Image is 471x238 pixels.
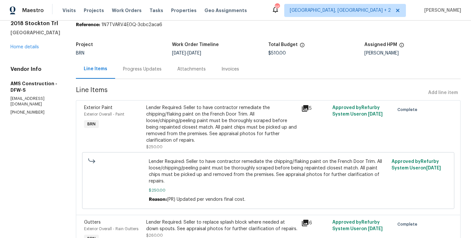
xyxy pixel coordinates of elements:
[268,51,286,56] span: $510.00
[10,20,60,27] h2: 2018 Stockton Trl
[10,45,39,49] a: Home details
[84,112,124,116] span: Exterior Overall - Paint
[422,7,461,14] span: [PERSON_NAME]
[76,22,461,28] div: 1N7TVARV4E0Q-3cbc2aca6
[10,96,60,107] p: [EMAIL_ADDRESS][DOMAIN_NAME]
[167,197,245,202] span: (PR) Updated per vendors final cost.
[172,42,219,47] h5: Work Order Timeline
[397,106,420,113] span: Complete
[149,187,387,194] span: $250.00
[76,42,93,47] h5: Project
[146,145,163,149] span: $250.00
[368,112,383,117] span: [DATE]
[76,23,100,27] b: Reference:
[146,219,297,232] div: Lender Required: Seller to replace splash block where needed at down spouts. See appraisal photos...
[268,42,298,47] h5: Total Budget
[300,42,305,51] span: The total cost of line items that have been proposed by Opendoor. This sum includes line items th...
[10,29,60,36] h5: [GEOGRAPHIC_DATA]
[149,197,167,202] span: Reason:
[149,8,163,13] span: Tasks
[275,4,279,10] div: 95
[221,66,239,72] div: Invoices
[364,51,461,56] div: [PERSON_NAME]
[84,7,104,14] span: Projects
[172,51,186,56] span: [DATE]
[290,7,391,14] span: [GEOGRAPHIC_DATA], [GEOGRAPHIC_DATA] + 2
[397,221,420,228] span: Complete
[172,51,201,56] span: -
[22,7,44,14] span: Maestro
[84,227,138,231] span: Exterior Overall - Rain Gutters
[364,42,397,47] h5: Assigned HPM
[112,7,142,14] span: Work Orders
[332,220,383,231] span: Approved by Refurby System User on
[301,104,328,112] div: 5
[177,66,206,72] div: Attachments
[332,105,383,117] span: Approved by Refurby System User on
[10,80,60,93] h5: AMS Construction - DFW-S
[426,166,441,170] span: [DATE]
[146,104,297,144] div: Lender Required: Seller to have contractor remediate the chipping/flaking paint on the French Doo...
[76,87,426,99] span: Line Items
[62,7,76,14] span: Visits
[123,66,162,72] div: Progress Updates
[171,7,197,14] span: Properties
[368,227,383,231] span: [DATE]
[84,66,107,72] div: Line Items
[76,51,84,56] span: BRN
[301,219,328,227] div: 6
[187,51,201,56] span: [DATE]
[84,220,101,225] span: Gutters
[392,159,441,170] span: Approved by Refurby System User on
[10,66,60,72] h4: Vendor Info
[149,158,387,184] span: Lender Required: Seller to have contractor remediate the chipping/flaking paint on the French Doo...
[146,233,163,237] span: $260.00
[85,121,98,127] span: BRN
[399,42,404,51] span: The hpm assigned to this work order.
[204,7,247,14] span: Geo Assignments
[84,105,113,110] span: Exterior Paint
[10,110,60,115] p: [PHONE_NUMBER]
